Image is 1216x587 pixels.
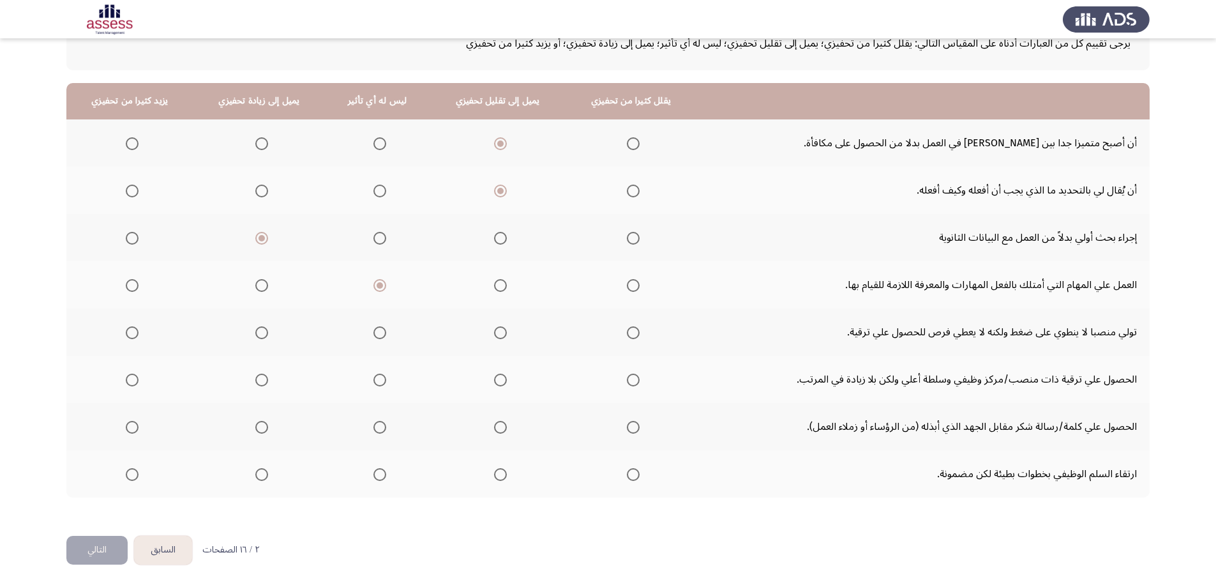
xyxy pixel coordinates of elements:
[121,274,139,296] mat-radio-group: Select an option
[696,309,1150,356] td: تولي منصبا لا ينطوي على ضغط ولكنه لا يعطي فرص للحصول علي ترقية.
[250,274,268,296] mat-radio-group: Select an option
[121,416,139,438] mat-radio-group: Select an option
[250,179,268,201] mat-radio-group: Select an option
[696,167,1150,214] td: أن يُقال لي بالتحديد ما الذي يجب أن أفعله وكيف أفعله.
[134,536,192,565] button: load previous page
[121,321,139,343] mat-radio-group: Select an option
[622,179,640,201] mat-radio-group: Select an option
[250,321,268,343] mat-radio-group: Select an option
[250,416,268,438] mat-radio-group: Select an option
[622,274,640,296] mat-radio-group: Select an option
[193,83,325,119] th: يميل إلى زيادة تحفيزي
[368,416,386,438] mat-radio-group: Select an option
[202,545,260,556] p: ٢ / ١٦ الصفحات
[489,179,507,201] mat-radio-group: Select an option
[368,369,386,390] mat-radio-group: Select an option
[622,463,640,485] mat-radio-group: Select an option
[696,261,1150,309] td: العمل علي المهام التي أمتلك بالفعل المهارات والمعرفة اللازمة للقيام بها.
[622,369,640,390] mat-radio-group: Select an option
[368,132,386,154] mat-radio-group: Select an option
[66,1,153,37] img: Assessment logo of Motivation Assessment
[368,179,386,201] mat-radio-group: Select an option
[489,463,507,485] mat-radio-group: Select an option
[66,536,128,565] button: check the missing
[489,369,507,390] mat-radio-group: Select an option
[368,274,386,296] mat-radio-group: Select an option
[696,214,1150,261] td: إجراء بحث أولي بدلاً من العمل مع البيانات الثانوية
[430,83,566,119] th: يميل إلى تقليل تحفيزي
[696,403,1150,450] td: الحصول علي كلمة/رسالة شكر مقابل الجهد الذي أبذله (من الرؤساء أو زملاء العمل).
[622,321,640,343] mat-radio-group: Select an option
[66,83,193,119] th: يزيد كثيرا من تحفيزي
[622,227,640,248] mat-radio-group: Select an option
[566,83,696,119] th: يقلل كثيرا من تحفيزي
[325,83,430,119] th: ليس له أي تأثير
[250,227,268,248] mat-radio-group: Select an option
[489,321,507,343] mat-radio-group: Select an option
[696,119,1150,167] td: أن أصبح متميزا جدا بين [PERSON_NAME] في العمل بدلا من الحصول على مكافأة.
[121,227,139,248] mat-radio-group: Select an option
[489,416,507,438] mat-radio-group: Select an option
[250,369,268,390] mat-radio-group: Select an option
[368,463,386,485] mat-radio-group: Select an option
[489,227,507,248] mat-radio-group: Select an option
[86,33,1130,54] div: يرجى تقييم كل من العبارات أدناه على المقياس التالي: يقلل كثيرا من تحفيزي؛ يميل إلى تقليل تحفيزي؛ ...
[696,450,1150,498] td: ارتقاء السلم الوظيفي بخطوات بطيئة لكن مضمونة.
[250,132,268,154] mat-radio-group: Select an option
[489,132,507,154] mat-radio-group: Select an option
[368,321,386,343] mat-radio-group: Select an option
[489,274,507,296] mat-radio-group: Select an option
[368,227,386,248] mat-radio-group: Select an option
[121,179,139,201] mat-radio-group: Select an option
[121,132,139,154] mat-radio-group: Select an option
[622,132,640,154] mat-radio-group: Select an option
[696,356,1150,403] td: الحصول علي ترقية ذات منصب/مركز وظيفي وسلطة أعلي ولكن بلا زيادة في المرتب.
[1063,1,1150,37] img: Assess Talent Management logo
[121,369,139,390] mat-radio-group: Select an option
[622,416,640,438] mat-radio-group: Select an option
[250,463,268,485] mat-radio-group: Select an option
[121,463,139,485] mat-radio-group: Select an option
